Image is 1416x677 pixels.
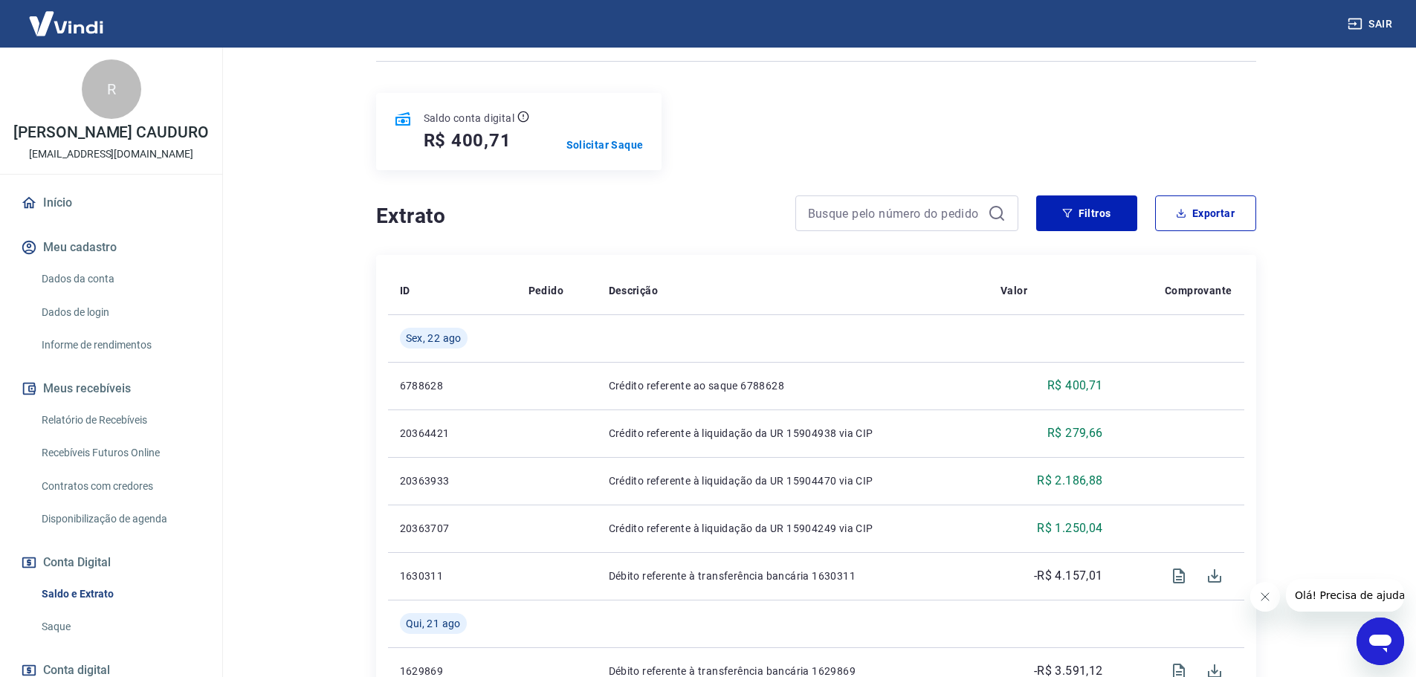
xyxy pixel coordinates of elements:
p: 1630311 [400,569,505,583]
div: R [82,59,141,119]
p: 20363707 [400,521,505,536]
p: [EMAIL_ADDRESS][DOMAIN_NAME] [29,146,193,162]
button: Exportar [1155,195,1256,231]
a: Contratos com credores [36,471,204,502]
iframe: Fechar mensagem [1250,582,1280,612]
p: Comprovante [1165,283,1232,298]
p: Crédito referente à liquidação da UR 15904249 via CIP [609,521,977,536]
a: Solicitar Saque [566,137,644,152]
h4: Extrato [376,201,777,231]
a: Informe de rendimentos [36,330,204,360]
button: Meus recebíveis [18,372,204,405]
a: Dados de login [36,297,204,328]
span: Visualizar [1161,558,1197,594]
p: Crédito referente à liquidação da UR 15904470 via CIP [609,473,977,488]
button: Meu cadastro [18,231,204,264]
button: Conta Digital [18,546,204,579]
p: 20364421 [400,426,505,441]
span: Sex, 22 ago [406,331,462,346]
p: Valor [1000,283,1027,298]
p: Débito referente à transferência bancária 1630311 [609,569,977,583]
img: Vindi [18,1,114,46]
p: Crédito referente à liquidação da UR 15904938 via CIP [609,426,977,441]
p: [PERSON_NAME] CAUDURO [13,125,209,140]
p: Descrição [609,283,659,298]
a: Disponibilização de agenda [36,504,204,534]
span: Olá! Precisa de ajuda? [9,10,125,22]
button: Filtros [1036,195,1137,231]
p: R$ 400,71 [1047,377,1103,395]
p: R$ 1.250,04 [1037,519,1102,537]
p: ID [400,283,410,298]
span: Qui, 21 ago [406,616,461,631]
p: 20363933 [400,473,505,488]
p: 6788628 [400,378,505,393]
iframe: Mensagem da empresa [1286,579,1404,612]
h5: R$ 400,71 [424,129,511,152]
button: Sair [1345,10,1398,38]
p: Pedido [528,283,563,298]
p: Saldo conta digital [424,111,515,126]
a: Início [18,187,204,219]
p: R$ 2.186,88 [1037,472,1102,490]
p: -R$ 4.157,01 [1034,567,1103,585]
a: Recebíveis Futuros Online [36,438,204,468]
a: Saque [36,612,204,642]
p: Crédito referente ao saque 6788628 [609,378,977,393]
a: Dados da conta [36,264,204,294]
a: Relatório de Recebíveis [36,405,204,435]
span: Download [1197,558,1232,594]
input: Busque pelo número do pedido [808,202,982,224]
p: R$ 279,66 [1047,424,1103,442]
a: Saldo e Extrato [36,579,204,609]
iframe: Botão para abrir a janela de mensagens [1357,618,1404,665]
